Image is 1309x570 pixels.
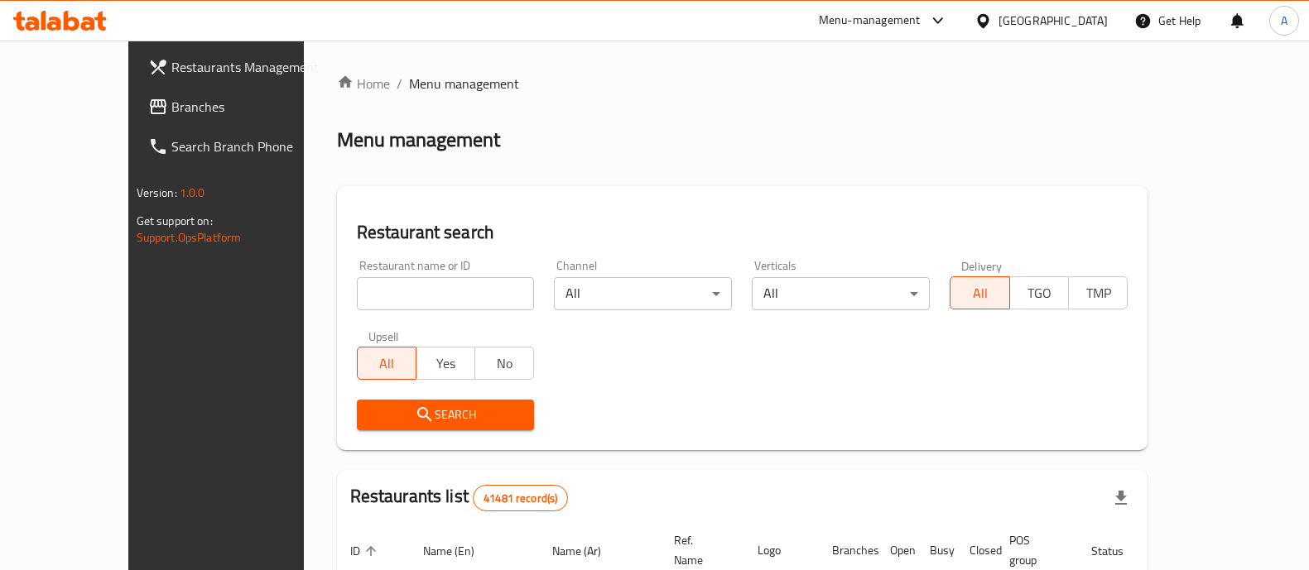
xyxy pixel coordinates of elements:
[1076,281,1121,305] span: TMP
[357,277,535,310] input: Search for restaurant name or ID..
[1068,276,1128,309] button: TMP
[552,541,623,561] span: Name (Ar)
[409,74,519,93] span: Menu management
[554,277,732,310] div: All
[423,352,469,376] span: Yes
[423,541,496,561] span: Name (En)
[957,281,1003,305] span: All
[357,347,416,380] button: All
[337,74,1148,93] nav: breadcrumb
[474,491,567,506] span: 41481 record(s)
[674,530,724,570] span: Ref. Name
[337,74,390,93] a: Home
[137,227,242,248] a: Support.OpsPlatform
[357,400,535,430] button: Search
[337,127,500,153] h2: Menu management
[1101,478,1141,518] div: Export file
[1017,281,1062,305] span: TGO
[1009,530,1058,570] span: POS group
[171,57,334,77] span: Restaurants Management
[135,87,347,127] a: Branches
[397,74,402,93] li: /
[364,352,410,376] span: All
[180,182,205,204] span: 1.0.0
[135,127,347,166] a: Search Branch Phone
[1091,541,1145,561] span: Status
[368,330,399,342] label: Upsell
[474,347,534,380] button: No
[350,541,382,561] span: ID
[171,97,334,117] span: Branches
[137,210,213,232] span: Get support on:
[752,277,930,310] div: All
[473,485,568,511] div: Total records count
[357,220,1129,245] h2: Restaurant search
[171,137,334,156] span: Search Branch Phone
[135,47,347,87] a: Restaurants Management
[950,276,1009,309] button: All
[1009,276,1069,309] button: TGO
[482,352,527,376] span: No
[350,484,569,511] h2: Restaurants list
[961,260,1003,271] label: Delivery
[819,11,921,31] div: Menu-management
[416,347,475,380] button: Yes
[999,12,1108,30] div: [GEOGRAPHIC_DATA]
[370,405,522,425] span: Search
[137,182,177,204] span: Version:
[1281,12,1287,30] span: A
